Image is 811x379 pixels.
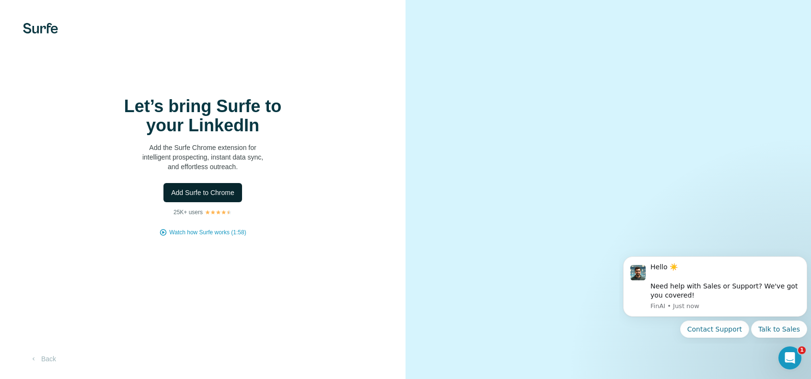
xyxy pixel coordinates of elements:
[778,346,801,369] iframe: Intercom live chat
[107,97,299,135] h1: Let’s bring Surfe to your LinkedIn
[163,183,242,202] button: Add Surfe to Chrome
[23,23,58,34] img: Surfe's logo
[619,248,811,344] iframe: Intercom notifications message
[174,208,203,217] p: 25K+ users
[23,350,63,368] button: Back
[107,143,299,172] p: Add the Surfe Chrome extension for intelligent prospecting, instant data sync, and effortless out...
[169,228,246,237] button: Watch how Surfe works (1:58)
[205,209,232,215] img: Rating Stars
[798,346,806,354] span: 1
[171,188,234,197] span: Add Surfe to Chrome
